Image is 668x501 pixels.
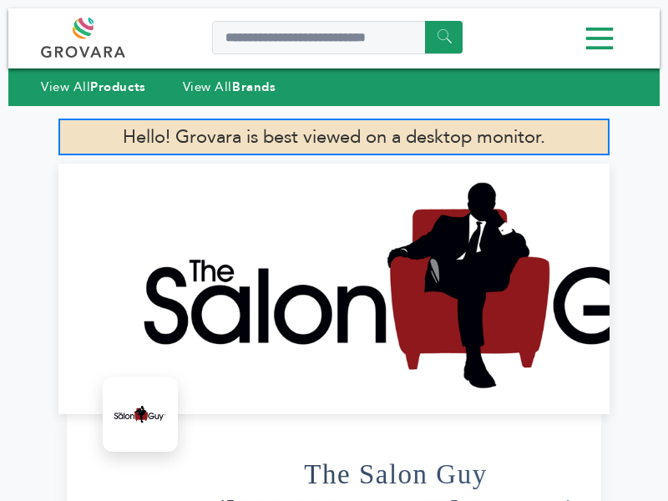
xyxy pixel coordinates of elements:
a: View AllBrands [183,78,276,95]
div: Menu [41,19,627,60]
strong: Brands [232,78,276,95]
p: Hello! Grovara is best viewed on a desktop monitor. [58,119,610,155]
input: Search a product or brand... [212,21,463,54]
strong: Products [90,78,145,95]
a: View AllProducts [41,78,146,95]
img: The Salon Guy (Stephen Gabriel Designs) Logo [107,381,174,448]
